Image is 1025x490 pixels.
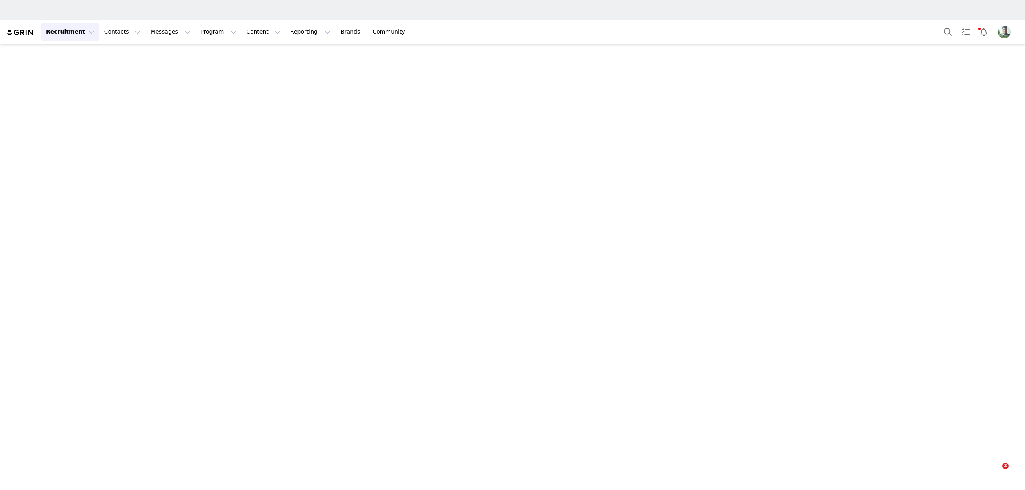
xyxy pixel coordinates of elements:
[957,23,975,41] a: Tasks
[336,23,367,41] a: Brands
[1002,463,1009,469] span: 3
[195,23,241,41] button: Program
[368,23,414,41] a: Community
[285,23,335,41] button: Reporting
[146,23,195,41] button: Messages
[993,26,1019,38] button: Profile
[975,23,993,41] button: Notifications
[998,26,1011,38] img: d47a82e7-ad4d-4d84-a219-0cd4b4407bbf.jpg
[986,463,1005,482] iframe: Intercom live chat
[41,23,99,41] button: Recruitment
[99,23,145,41] button: Contacts
[241,23,285,41] button: Content
[6,29,34,36] img: grin logo
[939,23,957,41] button: Search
